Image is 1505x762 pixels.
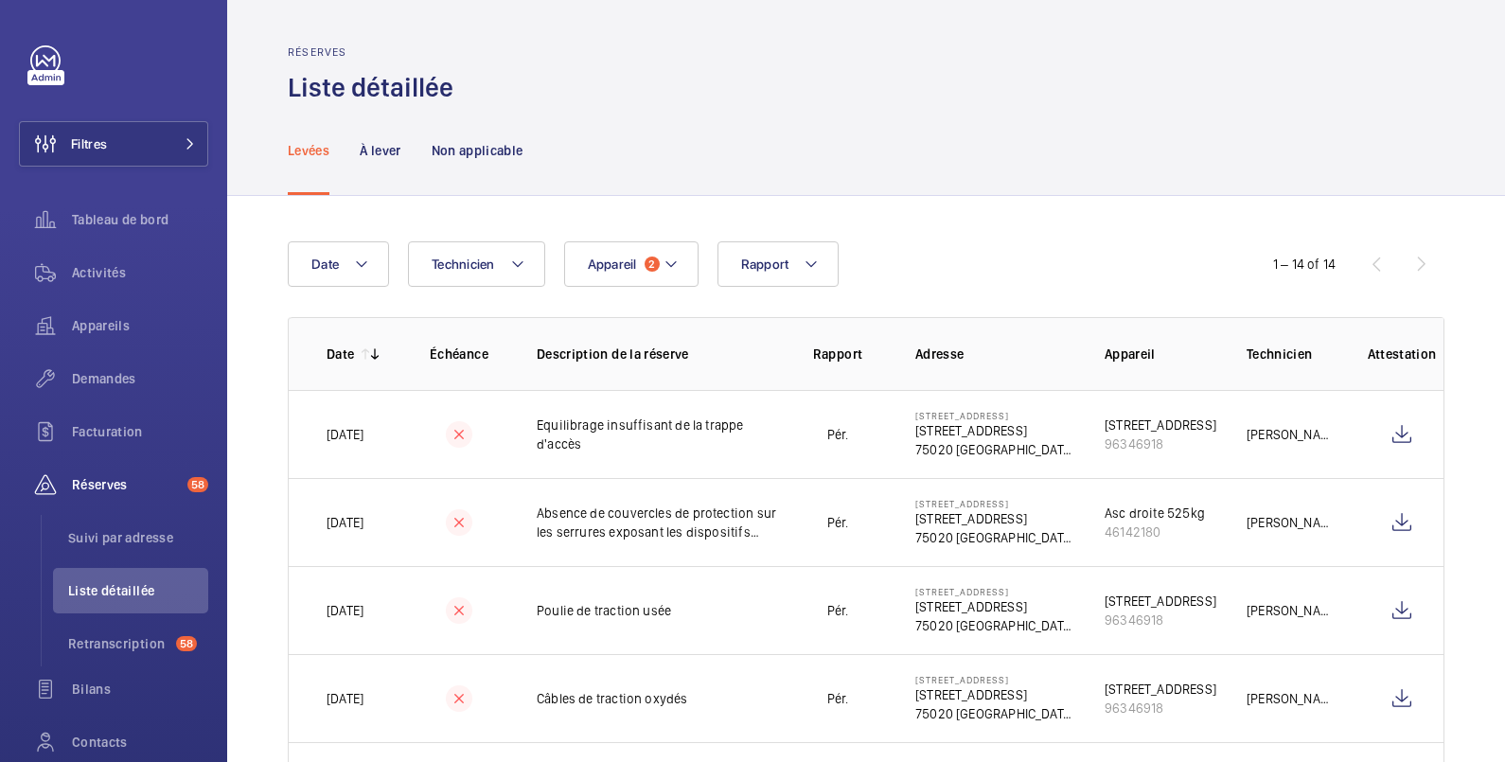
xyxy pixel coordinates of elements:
[827,425,849,444] p: Pér.
[1105,345,1216,363] p: Appareil
[1360,345,1443,363] p: Attestation
[915,345,1074,363] p: Adresse
[915,509,1074,528] p: [STREET_ADDRESS]
[1247,689,1330,708] p: [PERSON_NAME]
[72,422,208,441] span: Facturation
[915,674,1074,685] p: [STREET_ADDRESS]
[72,733,208,752] span: Contacts
[915,498,1074,509] p: [STREET_ADDRESS]
[72,263,208,282] span: Activités
[804,345,872,363] p: Rapport
[537,416,790,453] p: Equilibrage insuffisant de la trappe d'accès
[432,257,495,272] span: Technicien
[915,597,1074,616] p: [STREET_ADDRESS]
[1273,255,1336,274] div: 1 – 14 of 14
[1247,345,1330,363] p: Technicien
[1105,434,1216,453] div: 96346918
[327,513,363,532] p: [DATE]
[915,586,1074,597] p: [STREET_ADDRESS]
[915,704,1074,723] p: 75020 [GEOGRAPHIC_DATA]
[288,45,465,59] h2: Réserves
[915,440,1074,459] p: 75020 [GEOGRAPHIC_DATA]
[537,504,790,541] p: Absence de couvercles de protection sur les serrures exposant les dispositifs électriques aux pro...
[71,134,107,153] span: Filtres
[72,210,208,229] span: Tableau de bord
[915,421,1074,440] p: [STREET_ADDRESS]
[68,634,168,653] span: Retranscription
[327,425,363,444] p: [DATE]
[915,528,1074,547] p: 75020 [GEOGRAPHIC_DATA]
[327,601,363,620] p: [DATE]
[288,141,329,160] p: Levées
[537,601,790,620] p: Poulie de traction usée
[588,257,637,272] span: Appareil
[1105,680,1216,699] div: [STREET_ADDRESS]
[68,581,208,600] span: Liste détaillée
[176,636,197,651] span: 58
[827,601,849,620] p: Pér.
[72,369,208,388] span: Demandes
[288,70,465,105] h1: Liste détaillée
[741,257,789,272] span: Rapport
[915,410,1074,421] p: [STREET_ADDRESS]
[1105,523,1205,541] div: 46142180
[645,257,660,272] span: 2
[564,241,699,287] button: Appareil2
[327,345,354,363] p: Date
[327,689,363,708] p: [DATE]
[19,121,208,167] button: Filtres
[827,689,849,708] p: Pér.
[72,316,208,335] span: Appareils
[432,141,523,160] p: Non applicable
[408,241,545,287] button: Technicien
[187,477,208,492] span: 58
[68,528,208,547] span: Suivi par adresse
[1247,513,1330,532] p: [PERSON_NAME]
[717,241,840,287] button: Rapport
[288,241,389,287] button: Date
[537,345,790,363] p: Description de la réserve
[1105,592,1216,611] div: [STREET_ADDRESS]
[311,257,339,272] span: Date
[537,689,790,708] p: Câbles de traction oxydés
[915,685,1074,704] p: [STREET_ADDRESS]
[827,513,849,532] p: Pér.
[1105,699,1216,718] div: 96346918
[425,345,493,363] p: Échéance
[915,616,1074,635] p: 75020 [GEOGRAPHIC_DATA]
[1105,504,1205,523] div: Asc droite 525kg
[72,475,180,494] span: Réserves
[72,680,208,699] span: Bilans
[1247,425,1330,444] p: [PERSON_NAME]
[1247,601,1330,620] p: [PERSON_NAME]
[1105,611,1216,629] div: 96346918
[360,141,400,160] p: À lever
[1105,416,1216,434] div: [STREET_ADDRESS]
